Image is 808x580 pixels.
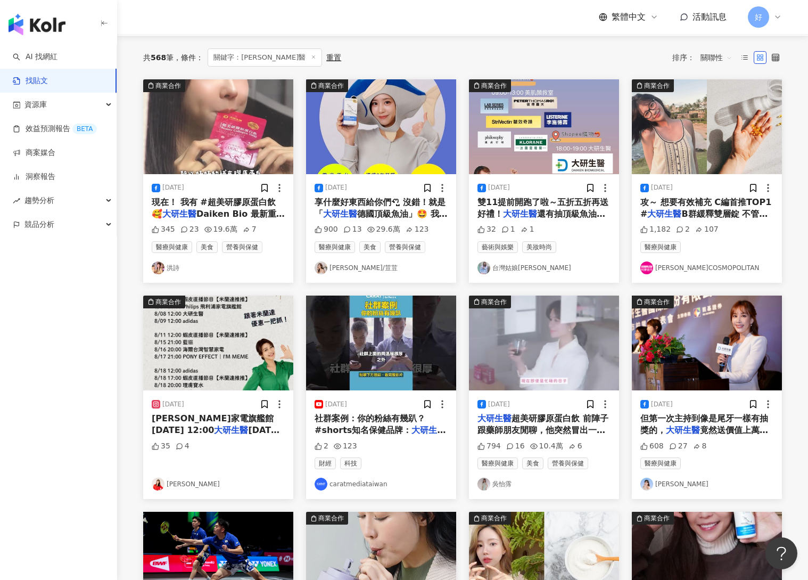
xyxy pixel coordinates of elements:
[640,262,773,274] a: KOL Avatar[PERSON_NAME]COSMOPOLITAN
[469,79,619,174] img: post-image
[334,441,357,452] div: 123
[477,197,608,219] span: 雙11提前開跑了啦～五折五折再送好禮！
[765,537,797,569] iframe: Help Scout Beacon - Open
[152,478,164,491] img: KOL Avatar
[640,458,681,469] span: 醫療與健康
[222,241,262,253] span: 營養與保健
[481,80,507,91] div: 商業合作
[522,458,543,469] span: 美食
[477,241,518,253] span: 藝術與娛樂
[477,413,512,423] mark: 大研生醫
[325,400,347,409] div: [DATE]
[669,441,688,452] div: 27
[325,183,347,192] div: [DATE]
[306,79,456,174] img: post-image
[672,49,738,66] div: 排序：
[640,425,768,459] span: 竟然送價值上萬的魚油大禮包！ [PERSON_NAME]
[152,224,175,235] div: 345
[651,183,673,192] div: [DATE]
[700,49,732,66] span: 關聯性
[530,441,563,452] div: 10.4萬
[323,209,357,219] mark: 大研生醫
[612,11,646,23] span: 繁體中文
[143,296,293,390] button: 商業合作
[632,79,782,174] img: post-image
[477,262,611,274] a: KOL Avatar台灣姑娘[PERSON_NAME]
[13,52,57,62] a: searchAI 找網紅
[176,441,189,452] div: 4
[469,79,619,174] button: 商業合作
[155,80,181,91] div: 商業合作
[522,241,556,253] span: 美妝時尚
[521,224,534,235] div: 1
[359,241,381,253] span: 美食
[180,224,199,235] div: 23
[315,458,336,469] span: 財經
[318,80,344,91] div: 商業合作
[13,171,55,182] a: 洞察報告
[9,14,65,35] img: logo
[501,224,515,235] div: 1
[318,513,344,524] div: 商業合作
[503,209,537,219] mark: 大研生醫
[568,441,582,452] div: 6
[152,241,192,253] span: 醫療與健康
[367,224,400,235] div: 29.6萬
[151,53,166,62] span: 568
[632,296,782,390] button: 商業合作
[481,513,507,524] div: 商業合作
[343,224,362,235] div: 13
[214,425,248,435] mark: 大研生醫
[174,53,203,62] span: 條件 ：
[640,209,768,231] span: B群緩釋雙層錠 不管是面對加班、
[477,209,605,231] span: 還有抽頂級魚油正貨*5（快把時間
[640,478,773,491] a: KOL Avatar[PERSON_NAME]
[143,53,174,62] div: 共 筆
[143,79,293,174] button: 商業合作
[315,478,327,491] img: KOL Avatar
[208,48,322,67] span: 關鍵字：[PERSON_NAME]醫
[306,79,456,174] button: 商業合作
[13,124,97,134] a: 效益預測報告BETA
[204,224,237,235] div: 19.6萬
[306,296,456,390] img: post-image
[640,224,671,235] div: 1,182
[143,79,293,174] img: post-image
[640,413,768,435] span: 但第一次主持到像是尾牙一樣有抽獎的，
[152,209,285,231] span: Daiken Bio 最新重磅商
[13,148,55,158] a: 商案媒合
[152,197,276,219] span: 現在！ 我有 #超美研膠原蛋白飲🥰
[640,478,653,491] img: KOL Avatar
[243,224,257,235] div: 7
[644,297,670,307] div: 商業合作
[666,425,700,435] mark: 大研生醫
[315,209,448,231] span: 德國頂級魚油」🤩 我一直都是大
[315,197,446,219] span: 享什麼好東西給你們ꪔ̤̮ 沒錯！就是「
[755,11,762,23] span: 好
[13,197,20,205] span: rise
[477,478,611,491] a: KOL Avatar吳怡霈
[506,441,525,452] div: 16
[315,413,425,435] span: 社群案例：你的粉絲有幾趴？ #shorts知名保健品牌：
[644,80,670,91] div: 商業合作
[647,209,681,219] mark: 大研生醫
[196,241,218,253] span: 美食
[469,296,619,390] img: post-image
[640,441,664,452] div: 608
[152,262,285,274] a: KOL Avatar洪詩
[477,224,496,235] div: 32
[640,197,771,219] span: 攻～ 想要有效補充 C編首推TOP1 #
[385,241,425,253] span: 營養與保健
[632,296,782,390] img: post-image
[548,458,588,469] span: 營養與保健
[315,262,448,274] a: KOL Avatar[PERSON_NAME]/荳荳
[488,183,510,192] div: [DATE]
[315,241,355,253] span: 醫療與健康
[692,12,727,22] span: 活動訊息
[24,213,54,236] span: 競品分析
[326,53,341,62] div: 重置
[477,441,501,452] div: 794
[152,262,164,274] img: KOL Avatar
[477,413,608,543] span: 超美研膠原蛋白飲 前陣子跟藥師朋友閒聊，他突然冒出一句：「保健食品是人生最不需要囤的東西。」 當場震撼！怎麼會？！我最愛囤保健食品了！！ 他說，保健食品愈新鮮愈好，再來科技日新月異，總會有更厲害...
[693,441,707,452] div: 8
